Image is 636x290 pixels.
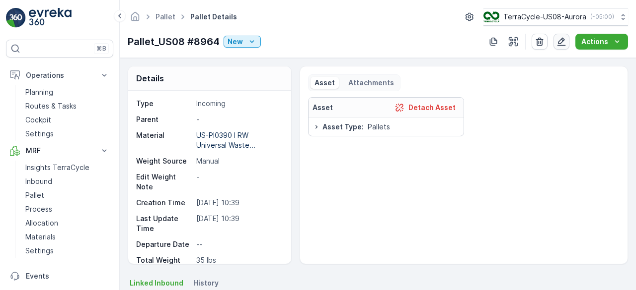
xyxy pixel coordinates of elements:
[267,8,367,20] p: FD, SO63949, [DATE], #4
[21,113,113,127] a: Cockpit
[21,244,113,258] a: Settings
[503,12,586,22] p: TerraCycle-US08-Aurora
[347,78,394,88] p: Attachments
[188,12,239,22] span: Pallet Details
[8,228,53,236] span: Asset Type :
[33,163,119,171] span: FD, SO63949, [DATE], #4
[42,244,215,253] span: US-PI0437 I RW Universal Waste: Gloves & Safety
[21,161,113,174] a: Insights TerraCycle
[25,204,52,214] p: Process
[56,212,65,220] span: 70
[53,228,83,236] span: FD Pallet
[29,8,72,28] img: logo_light-DOdMpM7g.png
[25,190,44,200] p: Pallet
[483,11,499,22] img: image_ci7OI47.png
[8,179,58,187] span: Total Weight :
[25,246,54,256] p: Settings
[408,103,456,113] p: Detach Asset
[21,188,113,202] a: Pallet
[136,214,192,233] p: Last Update Time
[6,65,113,85] button: Operations
[136,198,192,208] p: Creation Time
[136,156,192,166] p: Weight Source
[26,271,109,281] p: Events
[21,216,113,230] a: Allocation
[21,174,113,188] a: Inbound
[196,131,255,149] p: US-PI0390 I RW Universal Waste...
[25,87,53,97] p: Planning
[6,266,113,286] a: Events
[196,255,281,265] p: 35 lbs
[21,85,113,99] a: Planning
[136,72,164,84] p: Details
[483,8,628,26] button: TerraCycle-US08-Aurora(-05:00)
[6,8,26,28] img: logo
[136,172,192,192] p: Edit Weight Note
[196,115,281,124] p: -
[25,101,77,111] p: Routes & Tasks
[136,130,192,150] p: Material
[313,103,333,113] p: Asset
[391,102,460,114] button: Detach Asset
[96,45,106,53] p: ⌘B
[25,218,58,228] p: Allocation
[196,239,281,249] p: --
[6,141,113,161] button: MRF
[25,129,54,139] p: Settings
[8,244,42,253] span: Material :
[21,230,113,244] a: Materials
[21,202,113,216] a: Process
[136,99,192,109] p: Type
[25,232,56,242] p: Materials
[368,122,390,132] span: Pallets
[196,156,281,166] p: Manual
[196,172,281,192] p: -
[156,12,175,21] a: Pallet
[581,37,608,47] p: Actions
[8,163,33,171] span: Name :
[196,99,281,109] p: Incoming
[196,214,281,233] p: [DATE] 10:39
[196,198,281,208] p: [DATE] 10:39
[26,70,93,80] p: Operations
[136,239,192,249] p: Departure Date
[228,37,243,47] p: New
[58,179,72,187] span: 302
[21,127,113,141] a: Settings
[130,15,141,23] a: Homepage
[575,34,628,50] button: Actions
[26,146,93,156] p: MRF
[8,195,52,204] span: Net Weight :
[21,99,113,113] a: Routes & Tasks
[224,36,261,48] button: New
[128,34,220,49] p: Pallet_US08 #8964
[590,13,614,21] p: ( -05:00 )
[52,195,66,204] span: 232
[8,212,56,220] span: Tare Weight :
[322,122,364,132] span: Asset Type :
[136,255,192,265] p: Total Weight
[315,78,335,88] p: Asset
[25,115,51,125] p: Cockpit
[136,115,192,124] p: Parent
[25,176,52,186] p: Inbound
[25,163,89,173] p: Insights TerraCycle
[193,278,219,288] span: History
[130,278,183,288] span: Linked Inbound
